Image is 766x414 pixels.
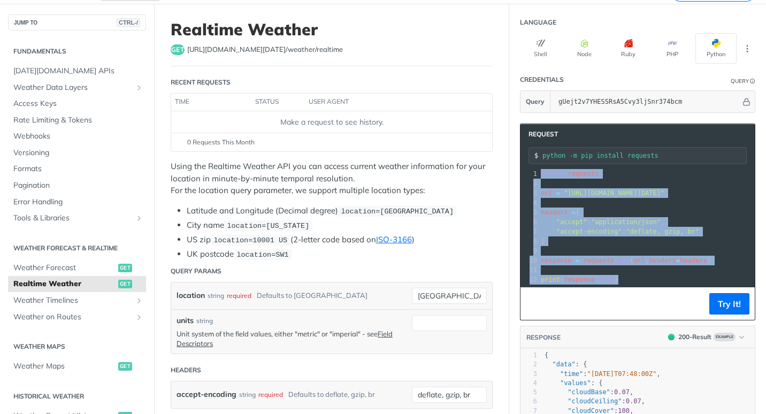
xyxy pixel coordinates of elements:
div: 10 [520,256,539,265]
span: "[URL][DOMAIN_NAME][DATE]" [564,189,664,197]
span: : , [545,397,645,405]
input: Request instructions [542,152,746,159]
li: US zip (2-letter code based on ) [187,234,493,246]
h2: Weather Forecast & realtime [8,243,146,253]
h2: Historical Weather [8,392,146,401]
a: Access Keys [8,96,146,112]
th: time [171,94,251,111]
span: . ( , ) [541,257,711,264]
div: Query Params [171,266,221,276]
button: Shell [520,33,561,64]
button: Try It! [709,293,749,315]
span: "[DATE]T07:48:00Z" [587,370,657,378]
span: "accept-encoding" [556,228,622,235]
button: RESPONSE [526,332,561,343]
div: required [227,288,251,303]
span: url [633,257,645,264]
span: 0.07 [626,397,641,405]
th: status [251,94,305,111]
a: Webhooks [8,128,146,144]
div: 4 [520,379,537,388]
span: print [541,276,560,283]
button: Show subpages for Weather Timelines [135,296,143,305]
label: location [177,288,205,303]
a: ISO-3166 [376,234,412,244]
span: get [118,264,132,272]
div: 1 [520,169,539,179]
div: Credentials [520,75,564,85]
span: Example [714,333,736,341]
a: Error Handling [8,194,146,210]
span: text [599,276,614,283]
a: Field Descriptors [177,329,393,348]
span: 200 [668,334,675,340]
div: 3 [520,188,539,198]
div: Recent Requests [171,78,231,87]
button: Hide [741,96,752,107]
span: get [171,44,185,55]
div: 5 [520,208,539,217]
div: Query [731,77,749,85]
span: Weather on Routes [13,312,132,323]
span: "data" [552,361,575,368]
span: location=10001 US [213,236,287,244]
span: headers [680,257,707,264]
p: Unit system of the field values, either "metric" or "imperial" - see [177,329,407,348]
div: 7 [520,227,539,236]
span: 0.07 [614,388,630,396]
span: https://api.tomorrow.io/v4/weather/realtime [187,44,343,55]
span: url [541,189,553,197]
a: Weather Forecastget [8,260,146,276]
div: string [196,316,213,326]
span: location=SW1 [236,251,288,259]
span: [DATE][DOMAIN_NAME] APIs [13,66,143,76]
div: 6 [520,397,537,406]
button: Node [564,33,605,64]
div: 1 [520,351,537,360]
span: Request [523,129,558,139]
span: = [576,257,579,264]
li: City name [187,219,493,232]
a: Formats [8,161,146,177]
p: Using the Realtime Weather API you can access current weather information for your location in mi... [171,160,493,197]
span: Weather Forecast [13,263,116,273]
span: location=[US_STATE] [227,222,309,230]
div: 200 - Result [678,332,711,342]
span: Formats [13,164,143,174]
span: response [564,276,595,283]
span: "application/json" [591,218,661,226]
div: 2 [520,360,537,369]
div: required [258,387,283,402]
span: headers [541,209,568,216]
span: "accept" [556,218,587,226]
span: location=[GEOGRAPHIC_DATA] [341,208,454,216]
span: Tools & Libraries [13,213,132,224]
span: requests [568,170,599,178]
a: Weather on RoutesShow subpages for Weather on Routes [8,309,146,325]
button: Ruby [608,33,649,64]
span: { [545,351,548,359]
div: Language [520,18,556,27]
span: get [118,362,132,371]
span: Error Handling [13,197,143,208]
span: ( . ) [541,276,618,283]
div: 12 [520,275,539,285]
span: : { [545,379,602,387]
label: accept-encoding [177,387,236,402]
div: 5 [520,388,537,397]
div: 11 [520,265,539,275]
div: Headers [171,365,201,375]
span: response [541,257,572,264]
div: QueryInformation [731,77,755,85]
div: string [208,288,224,303]
a: Weather TimelinesShow subpages for Weather Timelines [8,293,146,309]
a: Rate Limiting & Tokens [8,112,146,128]
span: 0 Requests This Month [187,137,255,147]
span: "values" [560,379,591,387]
span: Versioning [13,148,143,158]
button: Show subpages for Weather Data Layers [135,83,143,92]
button: Python [695,33,737,64]
div: 3 [520,370,537,379]
li: UK postcode [187,248,493,260]
span: Weather Maps [13,361,116,372]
